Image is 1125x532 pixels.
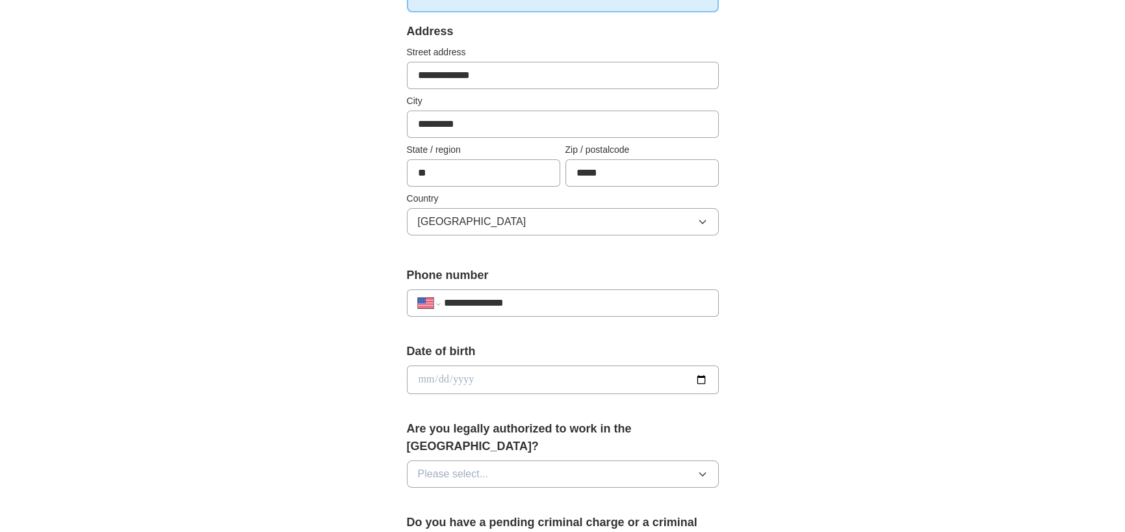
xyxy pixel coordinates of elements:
label: City [407,94,719,108]
div: Address [407,23,719,40]
label: Street address [407,46,719,59]
span: [GEOGRAPHIC_DATA] [418,214,526,230]
label: Zip / postalcode [565,143,719,157]
label: Phone number [407,267,719,284]
label: State / region [407,143,560,157]
label: Country [407,192,719,206]
button: Please select... [407,460,719,488]
label: Date of birth [407,343,719,360]
label: Are you legally authorized to work in the [GEOGRAPHIC_DATA]? [407,420,719,455]
button: [GEOGRAPHIC_DATA] [407,208,719,235]
span: Please select... [418,466,489,482]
